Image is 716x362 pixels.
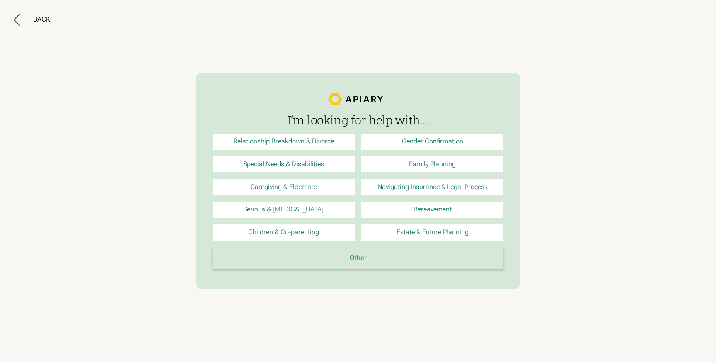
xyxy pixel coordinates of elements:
[361,156,503,172] a: Family Planning
[361,202,503,217] a: Bereavement
[361,134,503,149] a: Gender Confirmation
[14,14,51,26] button: Back
[213,179,355,195] a: Caregiving & Eldercare
[213,156,355,172] a: Special Needs & Disabilities
[361,179,503,195] a: Navigating Insurance & Legal Process
[33,15,50,24] div: Back
[213,224,355,240] a: Children & Co-parenting
[213,202,355,217] a: Serious & [MEDICAL_DATA]
[213,114,504,126] h3: I’m looking for help with...
[361,224,503,240] a: Estate & Future Planning
[213,247,504,269] a: Other
[213,134,355,149] a: Relationship Breakdown & Divorce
